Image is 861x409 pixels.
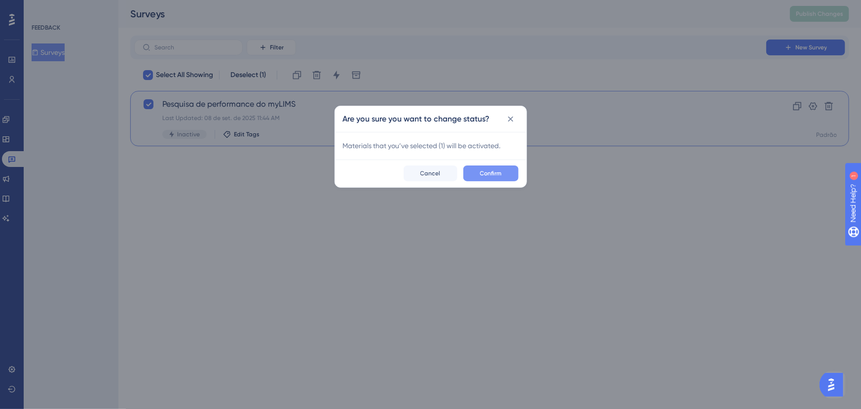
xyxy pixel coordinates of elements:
[343,142,501,150] span: Materials that you’ve selected ( 1 ) will be activated.
[343,113,490,125] h2: Are you sure you want to change status?
[820,370,849,400] iframe: UserGuiding AI Assistant Launcher
[480,169,502,177] span: Confirm
[420,169,441,177] span: Cancel
[69,5,72,13] div: 1
[23,2,62,14] span: Need Help?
